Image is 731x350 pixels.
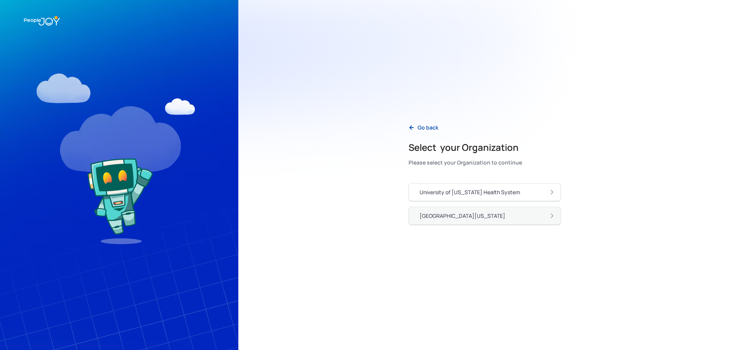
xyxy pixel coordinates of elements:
div: Please select your Organization to continue [409,157,522,168]
a: University of [US_STATE] Health System [409,183,561,201]
a: [GEOGRAPHIC_DATA][US_STATE] [409,207,561,225]
h2: Select your Organization [409,141,522,153]
div: University of [US_STATE] Health System [420,189,520,196]
a: Go back [402,120,444,135]
div: Go back [418,124,438,131]
div: [GEOGRAPHIC_DATA][US_STATE] [420,212,505,220]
